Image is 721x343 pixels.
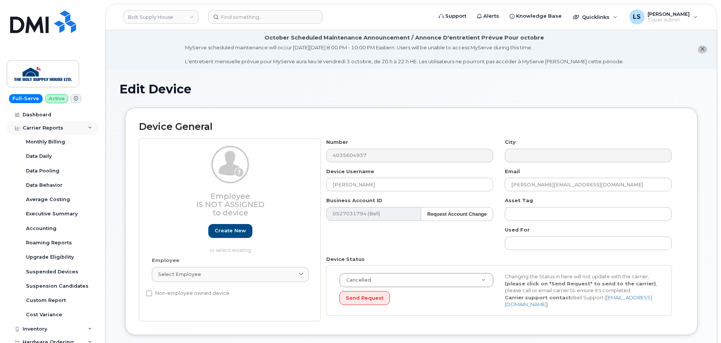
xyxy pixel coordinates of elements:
a: [EMAIL_ADDRESS][DOMAIN_NAME] [505,294,652,308]
input: Non-employee owned device [146,290,152,296]
div: October Scheduled Maintenance Announcement / Annonce D'entretient Prévue Pour octobre [264,34,544,42]
span: to device [212,208,248,217]
label: Device Username [326,168,374,175]
label: Device Status [326,256,365,263]
button: Send Request [339,291,390,305]
span: Is not assigned [196,200,264,209]
button: close notification [698,46,707,53]
h3: Employee [152,192,309,217]
label: Used For [505,226,530,233]
span: Select employee [158,271,201,278]
span: Cancelled [342,277,371,284]
div: Changing the Status in here will not update with the carrier, , please call or email carrier to e... [499,273,664,308]
h2: Device General [139,122,684,132]
a: Select employee [152,267,309,282]
a: Cancelled [340,273,493,287]
button: Request Account Change [421,207,493,221]
a: Create new [208,224,252,238]
label: Email [505,168,520,175]
label: Business Account ID [326,197,382,204]
strong: (please click on "Send Request" to send to the carrier) [505,280,656,287]
h1: Edit Device [119,82,703,96]
label: Non-employee owned device [146,289,229,298]
strong: Carrier support contact: [505,294,573,300]
label: Number [326,139,348,146]
label: City [505,139,516,146]
iframe: Messenger Launcher [688,310,715,337]
label: Asset Tag [505,197,533,204]
div: MyServe scheduled maintenance will occur [DATE][DATE] 8:00 PM - 10:00 PM Eastern. Users will be u... [185,44,624,65]
strong: Request Account Change [427,211,487,217]
p: or select existing [152,247,309,254]
label: Employee [152,257,179,264]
